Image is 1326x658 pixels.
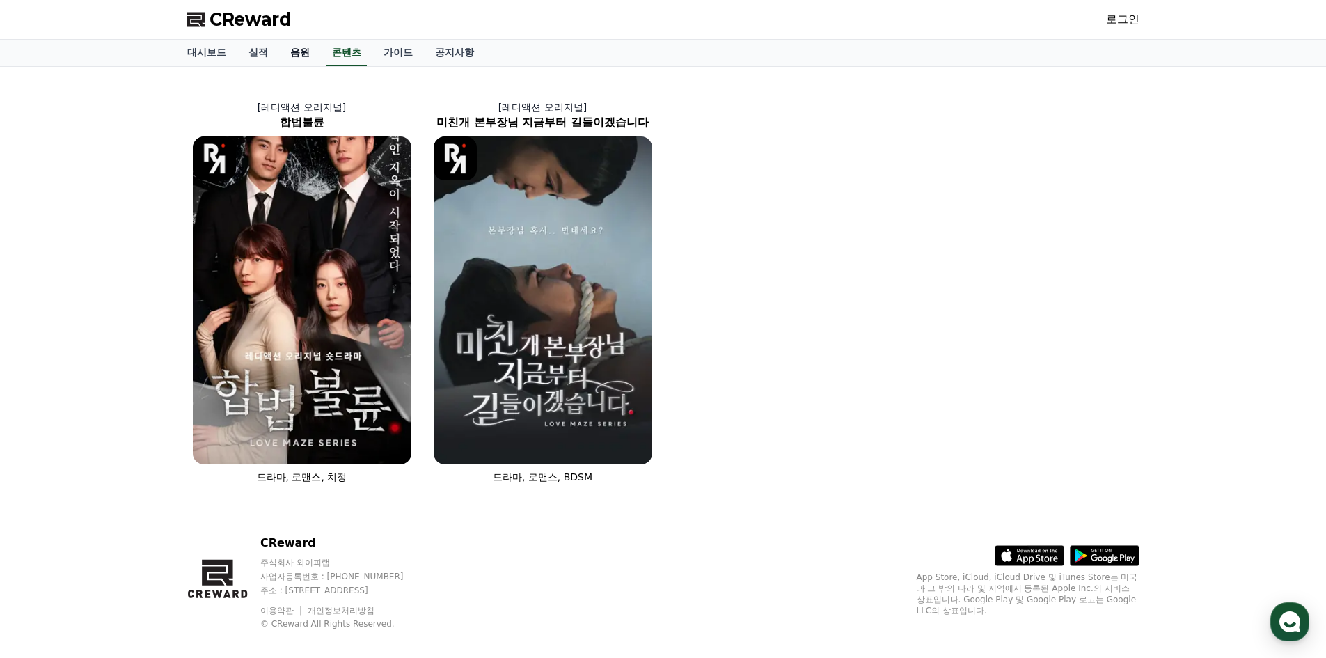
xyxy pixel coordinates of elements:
[237,40,279,66] a: 실적
[423,100,663,114] p: [레디액션 오리지널]
[257,471,347,483] span: 드라마, 로맨스, 치정
[308,606,374,616] a: 개인정보처리방침
[423,114,663,131] h2: 미친개 본부장님 지금부터 길들이겠습니다
[260,571,430,582] p: 사업자등록번호 : [PHONE_NUMBER]
[193,136,411,464] img: 합법불륜
[1106,11,1139,28] a: 로그인
[182,100,423,114] p: [레디액션 오리지널]
[127,463,144,474] span: 대화
[493,471,592,483] span: 드라마, 로맨스, BDSM
[434,136,652,464] img: 미친개 본부장님 지금부터 길들이겠습니다
[92,441,180,476] a: 대화
[260,618,430,629] p: © CReward All Rights Reserved.
[180,441,267,476] a: 설정
[326,40,367,66] a: 콘텐츠
[260,557,430,568] p: 주식회사 와이피랩
[260,606,304,616] a: 이용약관
[372,40,424,66] a: 가이드
[215,462,232,473] span: 설정
[210,8,292,31] span: CReward
[187,8,292,31] a: CReward
[423,89,663,495] a: [레디액션 오리지널] 미친개 본부장님 지금부터 길들이겠습니다 미친개 본부장님 지금부터 길들이겠습니다 [object Object] Logo 드라마, 로맨스, BDSM
[44,462,52,473] span: 홈
[917,572,1139,616] p: App Store, iCloud, iCloud Drive 및 iTunes Store는 미국과 그 밖의 나라 및 지역에서 등록된 Apple Inc.의 서비스 상표입니다. Goo...
[260,585,430,596] p: 주소 : [STREET_ADDRESS]
[434,136,477,180] img: [object Object] Logo
[260,535,430,551] p: CReward
[4,441,92,476] a: 홈
[182,114,423,131] h2: 합법불륜
[193,136,237,180] img: [object Object] Logo
[279,40,321,66] a: 음원
[424,40,485,66] a: 공지사항
[176,40,237,66] a: 대시보드
[182,89,423,495] a: [레디액션 오리지널] 합법불륜 합법불륜 [object Object] Logo 드라마, 로맨스, 치정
